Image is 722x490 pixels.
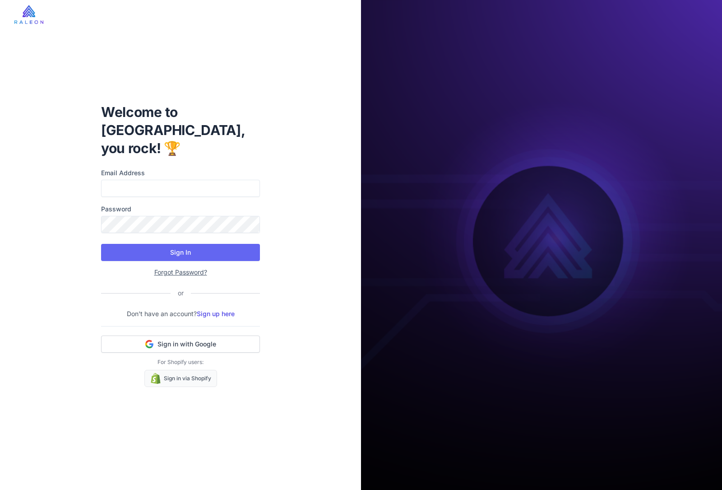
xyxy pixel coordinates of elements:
button: Sign in with Google [101,336,260,353]
label: Password [101,204,260,214]
img: raleon-logo-whitebg.9aac0268.jpg [14,5,43,24]
label: Email Address [101,168,260,178]
a: Sign in via Shopify [144,370,217,387]
a: Sign up here [197,310,235,317]
a: Forgot Password? [154,268,207,276]
button: Sign In [101,244,260,261]
p: For Shopify users: [101,358,260,366]
h1: Welcome to [GEOGRAPHIC_DATA], you rock! 🏆 [101,103,260,157]
p: Don't have an account? [101,309,260,319]
div: or [171,288,191,298]
span: Sign in with Google [157,340,216,349]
